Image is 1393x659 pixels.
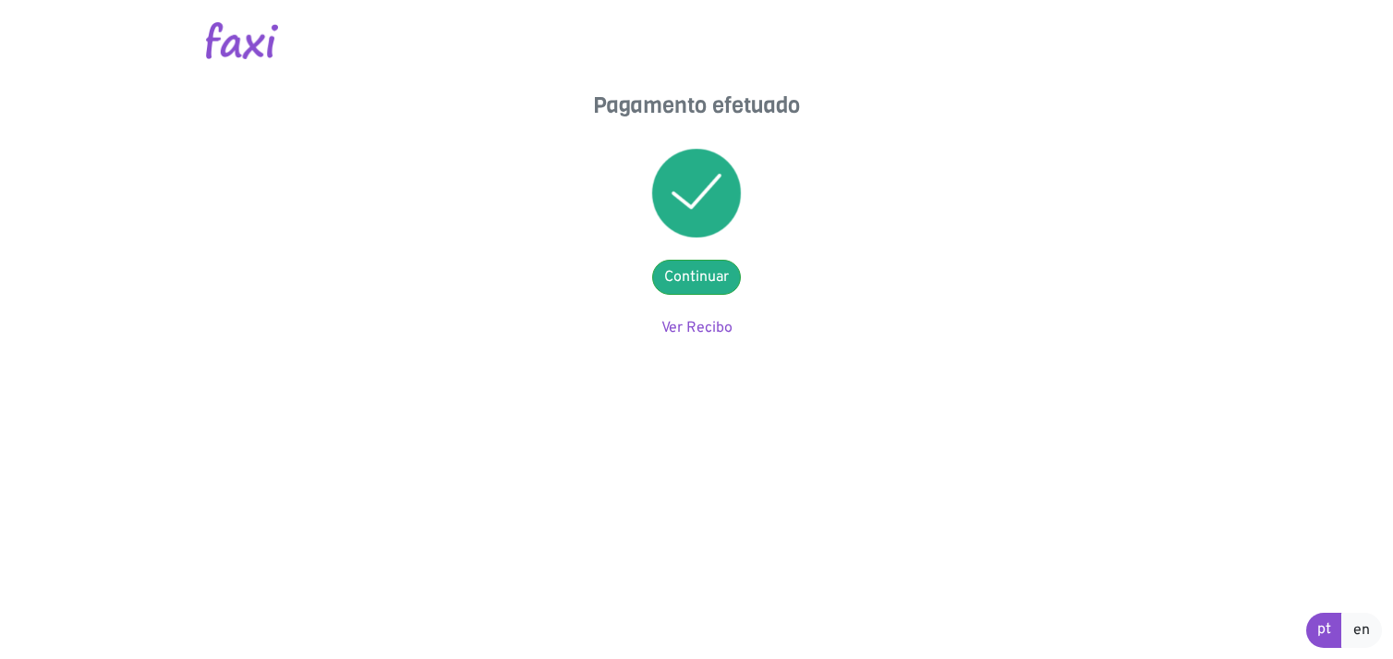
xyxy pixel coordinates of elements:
[512,92,881,119] h4: Pagamento efetuado
[661,319,733,337] a: Ver Recibo
[1306,613,1342,648] a: pt
[652,149,741,238] img: success
[652,260,741,295] a: Continuar
[1341,613,1382,648] a: en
